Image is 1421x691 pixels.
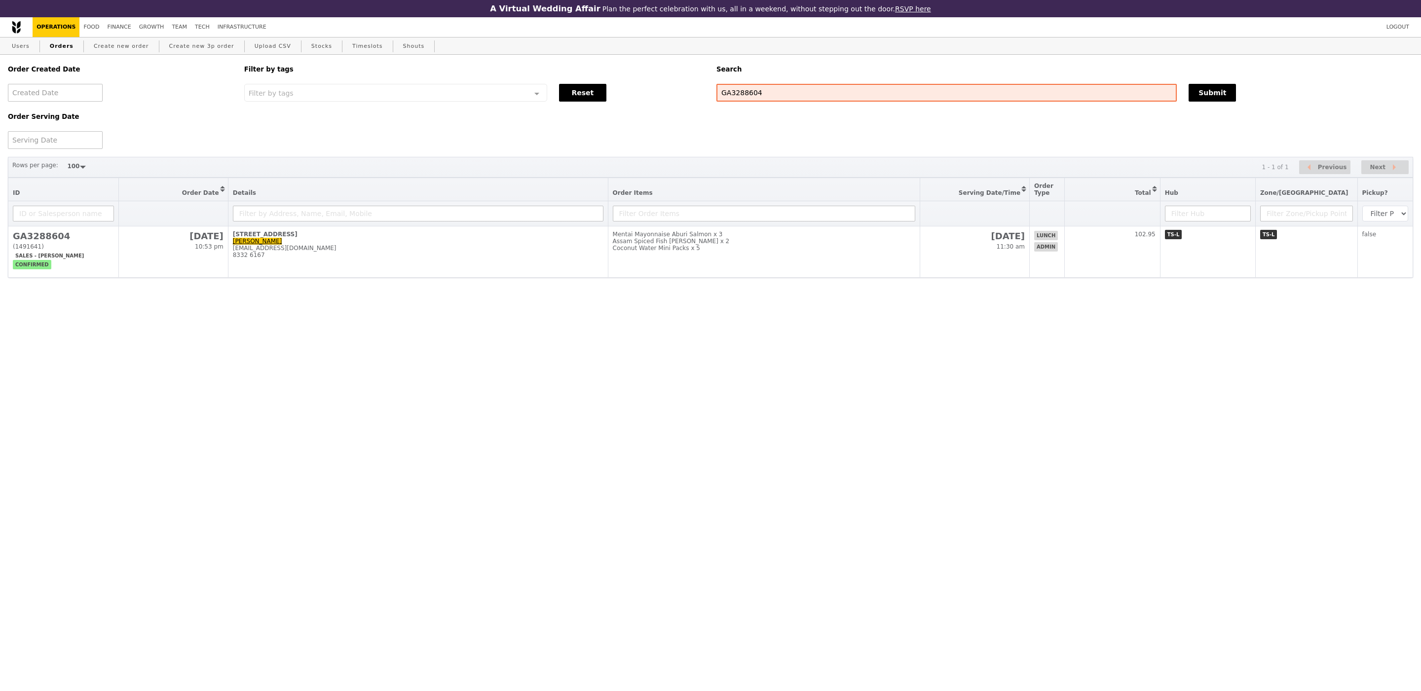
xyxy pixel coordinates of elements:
input: Created Date [8,84,103,102]
span: Details [233,189,256,196]
input: Filter Hub [1165,206,1251,221]
div: Plan the perfect celebration with us, all in a weekend, without stepping out the door. [426,4,995,13]
a: Shouts [399,37,429,55]
button: Previous [1299,160,1350,175]
a: [PERSON_NAME] [233,238,282,245]
span: 102.95 [1135,231,1156,238]
div: Assam Spiced Fish [PERSON_NAME] x 2 [613,238,915,245]
span: 10:53 pm [195,243,224,250]
span: Next [1370,161,1385,173]
a: Create new order [90,37,153,55]
h2: GA3288604 [13,231,114,241]
input: Filter Order Items [613,206,915,221]
span: lunch [1034,231,1058,240]
span: ID [13,189,20,196]
span: TS-L [1260,230,1277,239]
h5: Order Created Date [8,66,232,73]
img: Grain logo [12,21,21,34]
div: (1491641) [13,243,114,250]
a: Operations [33,17,79,37]
h5: Search [716,66,1413,73]
button: Submit [1189,84,1236,102]
a: Stocks [307,37,336,55]
a: Infrastructure [214,17,270,37]
span: Pickup? [1362,189,1388,196]
span: confirmed [13,260,51,269]
span: Previous [1318,161,1347,173]
span: TS-L [1165,230,1182,239]
h5: Filter by tags [244,66,705,73]
input: Search any field [716,84,1177,102]
a: RSVP here [895,5,931,13]
h2: [DATE] [925,231,1025,241]
div: 8332 6167 [233,252,603,258]
input: ID or Salesperson name [13,206,114,221]
h2: [DATE] [123,231,224,241]
span: false [1362,231,1377,238]
a: Timeslots [348,37,386,55]
a: Food [79,17,103,37]
input: Serving Date [8,131,103,149]
span: Order Type [1034,182,1053,196]
label: Rows per page: [12,160,58,170]
span: Order Items [613,189,653,196]
button: Next [1361,160,1409,175]
h3: A Virtual Wedding Affair [490,4,600,13]
div: [STREET_ADDRESS] [233,231,603,238]
a: Orders [46,37,77,55]
a: Tech [191,17,214,37]
a: Upload CSV [251,37,295,55]
a: Logout [1383,17,1413,37]
span: Sales - [PERSON_NAME] [13,251,86,260]
a: Growth [135,17,168,37]
input: Filter Zone/Pickup Point [1260,206,1353,221]
a: Users [8,37,34,55]
h5: Order Serving Date [8,113,232,120]
span: Filter by tags [249,88,294,97]
span: 11:30 am [997,243,1025,250]
button: Reset [559,84,606,102]
div: Coconut Water Mini Packs x 5 [613,245,915,252]
a: Finance [104,17,135,37]
span: admin [1034,242,1058,252]
input: Filter by Address, Name, Email, Mobile [233,206,603,221]
span: Zone/[GEOGRAPHIC_DATA] [1260,189,1348,196]
span: Hub [1165,189,1178,196]
a: Create new 3p order [165,37,238,55]
a: Team [168,17,191,37]
div: Mentai Mayonnaise Aburi Salmon x 3 [613,231,915,238]
div: [EMAIL_ADDRESS][DOMAIN_NAME] [233,245,603,252]
div: 1 - 1 of 1 [1262,164,1288,171]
